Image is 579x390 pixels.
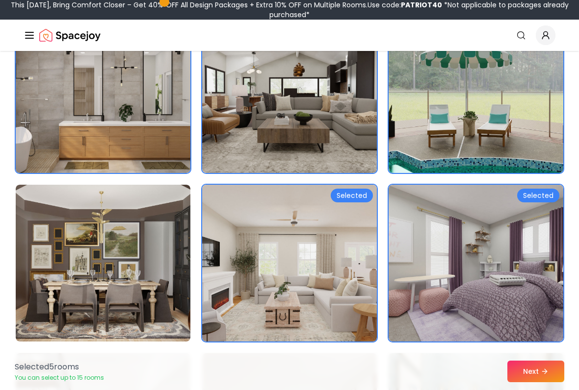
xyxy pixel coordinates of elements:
[507,361,564,382] button: Next
[389,185,563,341] img: Room room-36
[202,185,377,341] img: Room room-35
[39,25,101,45] img: Spacejoy Logo
[15,374,104,382] p: You can select up to 15 rooms
[16,185,190,341] img: Room room-34
[15,361,104,373] p: Selected 5 room s
[331,189,373,202] div: Selected
[389,16,563,173] img: Room room-33
[39,25,101,45] a: Spacejoy
[202,16,377,173] img: Room room-32
[517,189,559,202] div: Selected
[16,16,190,173] img: Room room-31
[24,20,555,51] nav: Global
